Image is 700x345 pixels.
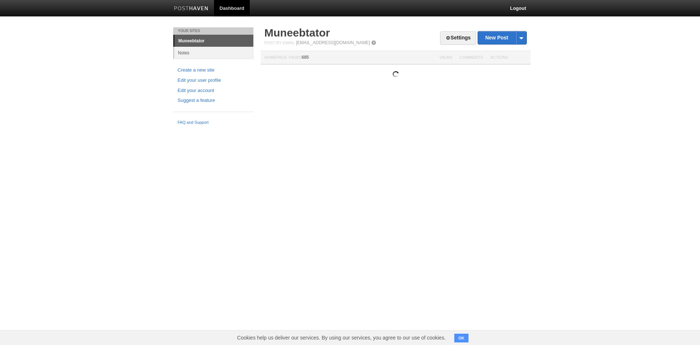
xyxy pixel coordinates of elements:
[440,31,476,45] a: Settings
[175,35,253,47] a: Muneebtator
[456,51,487,65] th: Comments
[454,334,468,342] button: OK
[296,40,370,45] a: [EMAIL_ADDRESS][DOMAIN_NAME]
[178,77,249,84] a: Edit your user profile
[478,31,526,44] a: New Post
[302,55,309,60] span: 685
[178,66,249,74] a: Create a new site
[487,51,530,65] th: Actions
[174,47,253,59] a: Notes
[178,97,249,104] a: Suggest a feature
[178,87,249,95] a: Edit your account
[264,41,295,45] span: Post by Email
[174,6,209,12] img: Posthaven-bar
[264,27,330,39] a: Muneebtator
[393,71,399,77] img: loading.gif
[436,51,456,65] th: Views
[261,51,436,65] th: Homepage Views
[230,330,453,345] span: Cookies help us deliver our services. By using our services, you agree to our use of cookies.
[173,27,253,35] li: Your Sites
[178,119,249,126] a: FAQ and Support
